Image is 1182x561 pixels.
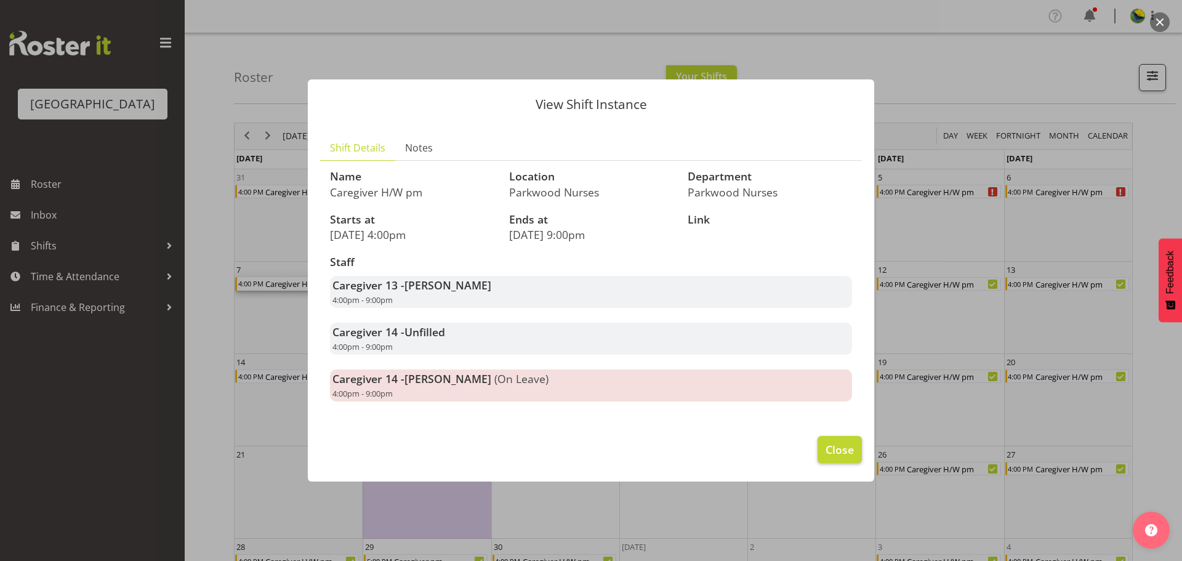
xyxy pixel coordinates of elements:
h3: Staff [330,256,852,268]
h3: Department [688,171,852,183]
span: 4:00pm - 9:00pm [332,388,393,399]
h3: Link [688,214,852,226]
p: [DATE] 4:00pm [330,228,494,241]
span: 4:00pm - 9:00pm [332,341,393,352]
strong: Caregiver 14 - [332,371,491,386]
span: Shift Details [330,140,385,155]
span: Feedback [1165,251,1176,294]
p: View Shift Instance [320,98,862,111]
button: Close [818,436,862,463]
p: Caregiver H/W pm [330,185,494,199]
span: [PERSON_NAME] [404,371,491,386]
span: Notes [405,140,433,155]
button: Feedback - Show survey [1159,238,1182,322]
p: Parkwood Nurses [688,185,852,199]
p: [DATE] 9:00pm [509,228,673,241]
span: Close [826,442,854,458]
h3: Location [509,171,673,183]
h3: Name [330,171,494,183]
img: help-xxl-2.png [1145,524,1157,536]
strong: Caregiver 14 - [332,325,445,339]
span: 4:00pm - 9:00pm [332,294,393,305]
h3: Starts at [330,214,494,226]
span: (On Leave) [494,371,549,386]
span: Unfilled [404,325,445,339]
p: Parkwood Nurses [509,185,673,199]
span: [PERSON_NAME] [404,278,491,293]
strong: Caregiver 13 - [332,278,491,293]
h3: Ends at [509,214,673,226]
